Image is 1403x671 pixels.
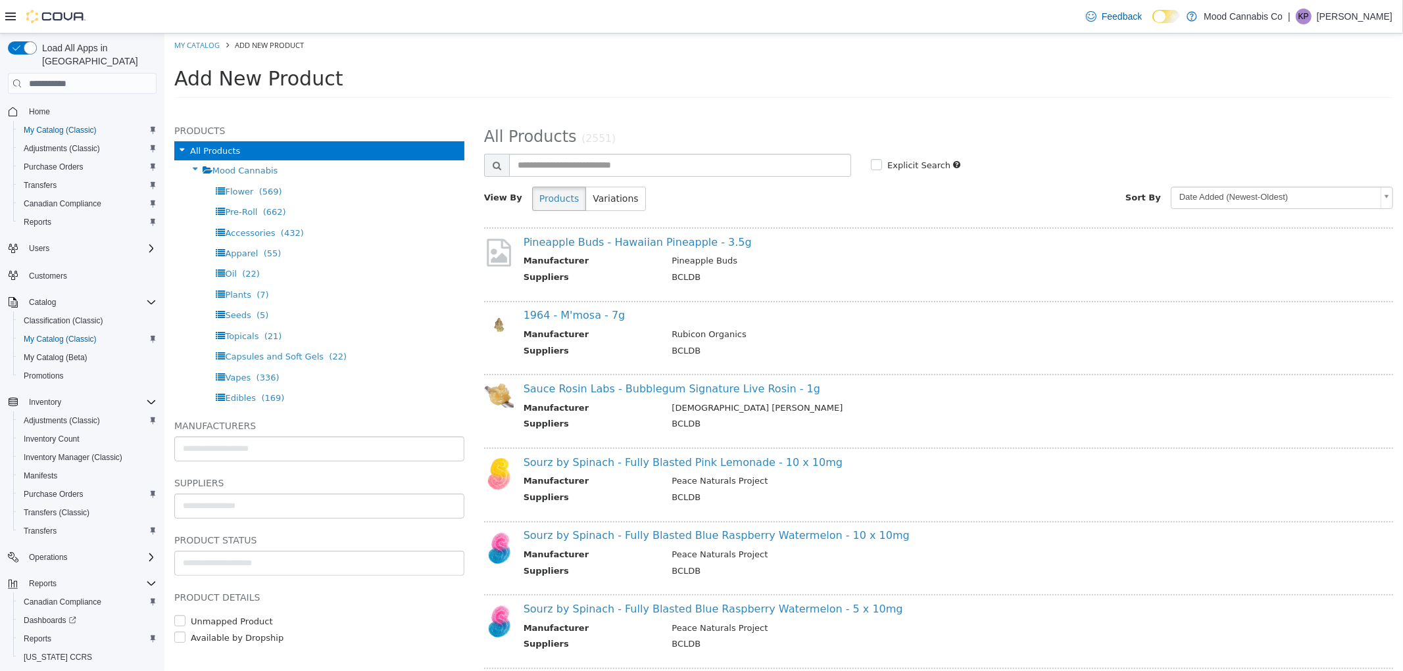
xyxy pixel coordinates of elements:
span: Transfers [24,526,57,536]
span: Inventory [24,394,157,410]
span: Transfers [18,523,157,539]
a: Home [24,104,55,120]
span: Seeds [61,277,86,287]
span: Reports [18,214,157,230]
button: Transfers [13,522,162,540]
a: Sourz by Spinach - Fully Blasted Pink Lemonade - 10 x 10mg [359,423,678,435]
a: Dashboards [18,613,82,628]
button: Products [368,153,422,177]
a: Inventory Count [18,431,85,447]
span: Operations [24,549,157,565]
span: Customers [29,271,67,281]
span: View By [320,159,358,169]
p: Mood Cannabis Co [1204,9,1283,24]
th: Manufacturer [359,221,498,237]
input: Dark Mode [1152,10,1180,24]
span: (5) [92,277,104,287]
img: 150 [320,350,349,377]
span: (21) [100,298,118,308]
span: Load All Apps in [GEOGRAPHIC_DATA] [37,41,157,68]
a: Promotions [18,368,69,384]
span: [US_STATE] CCRS [24,652,92,662]
a: My Catalog (Beta) [18,350,93,365]
span: Customers [24,267,157,283]
button: Classification (Classic) [13,312,162,330]
button: Manifests [13,467,162,485]
span: My Catalog (Beta) [18,350,157,365]
span: Adjustments (Classic) [18,413,157,428]
button: Inventory Manager (Classic) [13,448,162,467]
h5: Manufacturers [10,384,300,400]
span: (55) [99,215,117,225]
img: 150 [320,423,349,457]
span: Purchase Orders [24,162,84,172]
span: Inventory [29,397,61,407]
td: Peace Naturals Project [498,515,1191,531]
span: (7) [92,256,104,266]
span: (432) [116,195,139,204]
button: Home [3,102,162,121]
a: 1964 - M'mosa - 7g [359,275,461,288]
td: BCLDB [498,384,1191,400]
span: Feedback [1102,10,1142,23]
a: Adjustments (Classic) [18,413,105,428]
img: missing-image.png [320,203,349,235]
span: Oil [61,235,72,245]
img: 150 [320,277,349,306]
a: [US_STATE] CCRS [18,649,97,665]
span: Promotions [18,368,157,384]
span: (22) [164,318,182,328]
a: Date Added (Newest-Oldest) [1006,153,1229,175]
span: Purchase Orders [24,489,84,499]
a: Sourz by Spinach - Fully Blasted Blue Raspberry Watermelon - 5 x 10mg [359,569,739,582]
span: My Catalog (Classic) [18,122,157,138]
button: My Catalog (Beta) [13,348,162,367]
a: Feedback [1081,3,1147,30]
span: Users [29,243,49,254]
button: Reports [3,574,162,593]
span: Catalog [29,297,56,308]
span: Dark Mode [1152,23,1153,24]
button: Purchase Orders [13,485,162,503]
button: Operations [24,549,73,565]
h5: Product Details [10,556,300,572]
span: Canadian Compliance [24,597,101,607]
span: Apparel [61,215,93,225]
button: Users [3,239,162,258]
button: Canadian Compliance [13,195,162,213]
img: 150 [320,497,349,532]
a: Adjustments (Classic) [18,141,105,156]
span: Manifests [24,471,57,481]
td: Rubicon Organics [498,294,1191,311]
td: BCLDB [498,311,1191,327]
button: Canadian Compliance [13,593,162,611]
span: Reports [24,217,51,227]
span: Inventory Manager (Classic) [24,452,122,463]
span: Home [29,106,50,117]
span: All Products [26,112,76,122]
button: Inventory [24,394,66,410]
td: [DEMOGRAPHIC_DATA] [PERSON_NAME] [498,368,1191,384]
a: Purchase Orders [18,486,89,502]
span: Dashboards [18,613,157,628]
a: Classification (Classic) [18,313,109,329]
a: Sourz by Spinach - Fully Blasted Blue Raspberry Watermelon - 10 x 10mg [359,496,745,508]
span: (336) [92,339,115,349]
a: Purchase Orders [18,159,89,175]
a: Customers [24,268,72,284]
a: Pineapple Buds - Hawaiian Pineapple - 3.5g [359,202,587,215]
span: Reports [24,576,157,591]
button: Reports [24,576,62,591]
span: Sort By [961,159,997,169]
button: Variations [421,153,481,177]
span: Users [24,241,157,256]
span: Topicals [61,298,94,308]
span: Classification (Classic) [24,315,103,326]
span: Add New Product [70,7,139,16]
a: My Catalog (Classic) [18,331,102,347]
button: My Catalog (Classic) [13,330,162,348]
span: Adjustments (Classic) [18,141,157,156]
button: Transfers [13,176,162,195]
a: Manifests [18,468,62,484]
span: My Catalog (Beta) [24,352,87,363]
